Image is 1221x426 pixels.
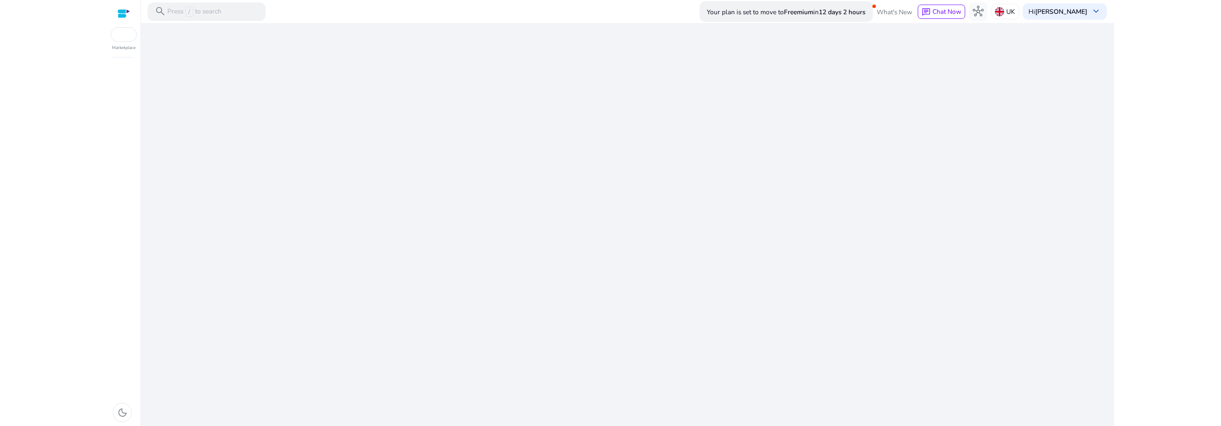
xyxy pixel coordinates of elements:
span: keyboard_arrow_down [1091,6,1101,17]
p: UK [1006,4,1015,19]
b: 12 days 2 hours [819,8,865,16]
p: Hi [1028,8,1087,15]
p: Press to search [167,7,221,17]
button: chatChat Now [918,5,965,19]
span: search [155,6,166,17]
b: Freemium [784,8,813,16]
button: hub [969,3,987,21]
span: hub [973,6,984,17]
b: [PERSON_NAME] [1035,7,1087,16]
span: dark_mode [117,407,128,418]
p: Your plan is set to move to in [707,5,865,19]
span: / [185,7,193,17]
p: Marketplace [112,45,135,51]
img: uk.svg [995,7,1004,16]
span: What's New [877,5,912,19]
span: Chat Now [932,7,961,16]
span: chat [922,8,931,17]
